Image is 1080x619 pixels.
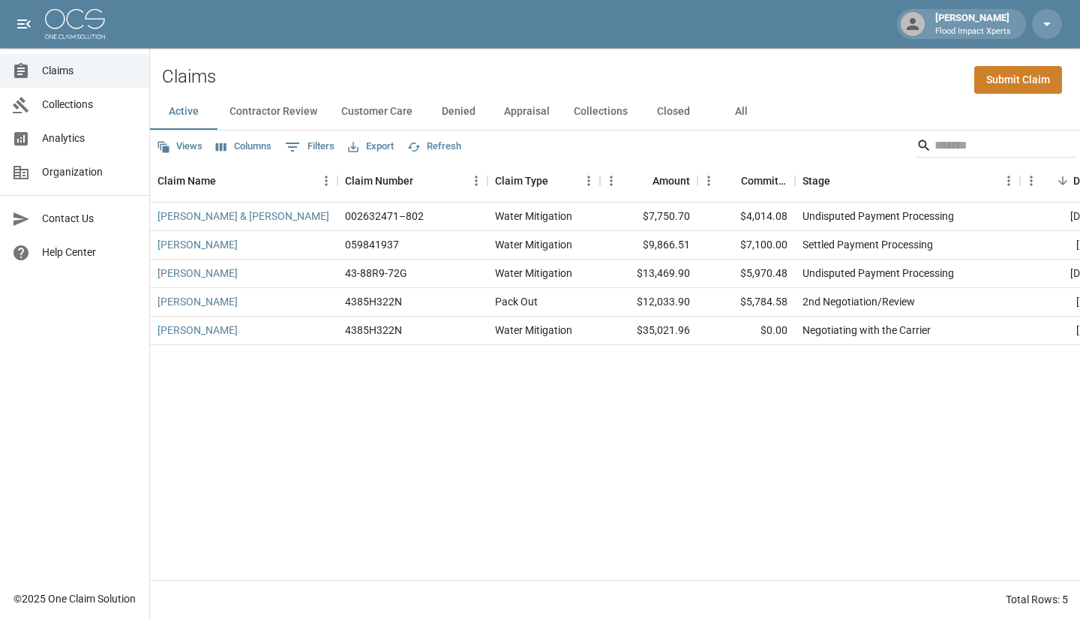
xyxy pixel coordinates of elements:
a: [PERSON_NAME] [157,266,238,281]
button: Appraisal [492,94,562,130]
button: Contractor Review [217,94,329,130]
button: Menu [600,170,622,192]
div: $35,021.96 [600,317,697,345]
button: All [707,94,775,130]
h2: Claims [162,66,216,88]
span: Analytics [42,131,137,146]
div: $4,014.08 [697,203,795,231]
div: Amount [652,160,690,202]
div: dynamic tabs [150,94,1080,130]
button: Closed [640,94,707,130]
button: Sort [1052,170,1073,191]
div: 4385H322N [345,294,402,309]
div: Committed Amount [697,160,795,202]
div: $5,970.48 [697,260,795,288]
button: Menu [315,170,337,192]
div: Claim Number [337,160,487,202]
span: Help Center [42,245,137,260]
button: Sort [216,170,237,191]
button: Sort [830,170,851,191]
a: [PERSON_NAME] & [PERSON_NAME] [157,209,329,224]
div: Water Mitigation [495,323,572,338]
a: [PERSON_NAME] [157,294,238,309]
button: open drawer [9,9,39,39]
a: [PERSON_NAME] [157,237,238,252]
div: $7,100.00 [697,231,795,260]
div: Undisputed Payment Processing [802,266,954,281]
div: 4385H322N [345,323,402,338]
div: Stage [795,160,1020,202]
div: $9,866.51 [600,231,697,260]
button: Menu [697,170,720,192]
div: 43-88R9-72G [345,266,407,281]
div: Claim Type [487,160,600,202]
div: Claim Name [150,160,337,202]
div: Claim Name [157,160,216,202]
div: $13,469.90 [600,260,697,288]
div: $5,784.58 [697,288,795,317]
span: Organization [42,164,137,180]
div: Search [916,134,1077,161]
img: ocs-logo-white-transparent.png [45,9,105,39]
a: [PERSON_NAME] [157,323,238,338]
button: Menu [1020,170,1042,192]
div: Claim Number [345,160,413,202]
div: Negotiating with the Carrier [802,323,931,338]
div: $0.00 [697,317,795,345]
div: Pack Out [495,294,538,309]
div: Amount [600,160,697,202]
div: 002632471–802 [345,209,424,224]
div: © 2025 One Claim Solution [13,591,136,606]
button: Menu [577,170,600,192]
div: Total Rows: 5 [1006,592,1068,607]
button: Sort [548,170,569,191]
button: Sort [413,170,434,191]
button: Menu [997,170,1020,192]
button: Show filters [281,135,338,159]
div: Settled Payment Processing [802,237,933,252]
div: Water Mitigation [495,237,572,252]
div: [PERSON_NAME] [929,11,1017,38]
div: $7,750.70 [600,203,697,231]
button: Sort [631,170,652,191]
button: Denied [424,94,492,130]
button: Customer Care [329,94,424,130]
button: Export [344,135,397,158]
div: Claim Type [495,160,548,202]
div: Stage [802,160,830,202]
button: Active [150,94,217,130]
div: Water Mitigation [495,266,572,281]
div: 2nd Negotiation/Review [802,294,915,309]
p: Flood Impact Xperts [935,26,1011,38]
button: Collections [562,94,640,130]
div: Committed Amount [741,160,787,202]
button: Refresh [403,135,465,158]
div: Undisputed Payment Processing [802,209,954,224]
span: Claims [42,63,137,79]
div: 059841937 [345,237,399,252]
button: Menu [465,170,487,192]
button: Views [153,135,206,158]
a: Submit Claim [974,66,1062,94]
span: Collections [42,97,137,113]
button: Sort [720,170,741,191]
button: Select columns [212,135,275,158]
div: Water Mitigation [495,209,572,224]
div: $12,033.90 [600,288,697,317]
span: Contact Us [42,211,137,227]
